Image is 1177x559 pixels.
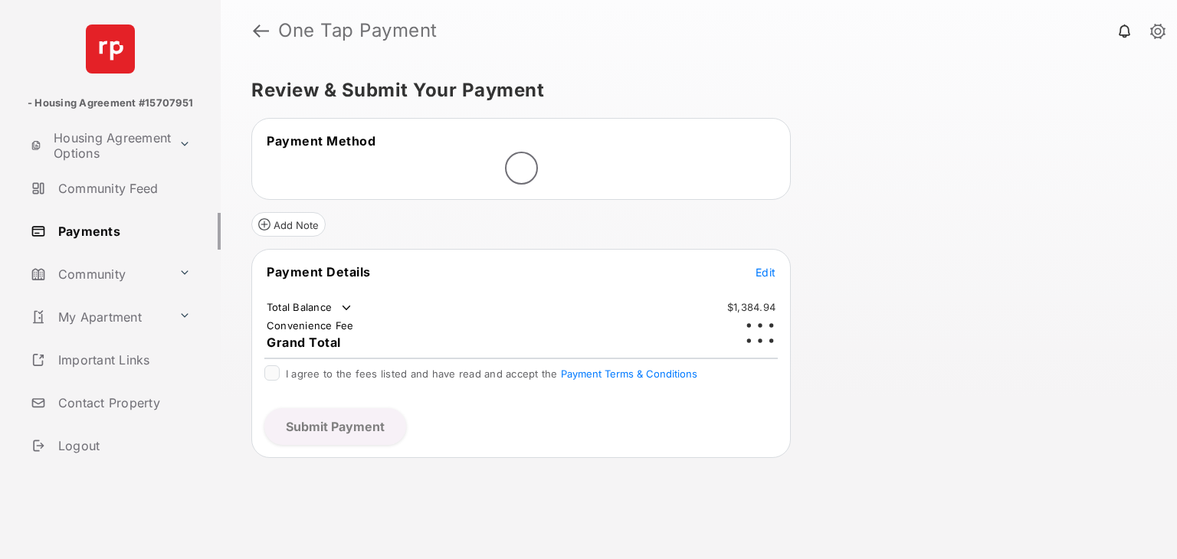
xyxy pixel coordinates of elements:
span: Payment Method [267,133,375,149]
button: Edit [756,264,775,279]
button: Submit Payment [264,408,406,445]
button: I agree to the fees listed and have read and accept the [561,368,697,380]
a: Logout [25,427,221,464]
span: I agree to the fees listed and have read and accept the [286,368,697,380]
a: Community Feed [25,170,221,207]
h5: Review & Submit Your Payment [251,81,1134,100]
a: Community [25,256,172,293]
a: Payments [25,213,221,250]
span: Edit [756,266,775,279]
button: Add Note [251,212,326,237]
a: Important Links [25,342,197,378]
img: svg+xml;base64,PHN2ZyB4bWxucz0iaHR0cDovL3d3dy53My5vcmcvMjAwMC9zdmciIHdpZHRoPSI2NCIgaGVpZ2h0PSI2NC... [86,25,135,74]
a: My Apartment [25,299,172,335]
span: Payment Details [267,264,371,279]
p: - Housing Agreement #15707951 [28,96,193,111]
span: Grand Total [267,335,341,350]
a: Housing Agreement Options [25,127,172,164]
td: $1,384.94 [726,300,776,314]
strong: One Tap Payment [278,21,438,40]
td: Convenience Fee [266,319,355,332]
td: Total Balance [266,300,354,315]
a: Contact Property [25,384,221,421]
